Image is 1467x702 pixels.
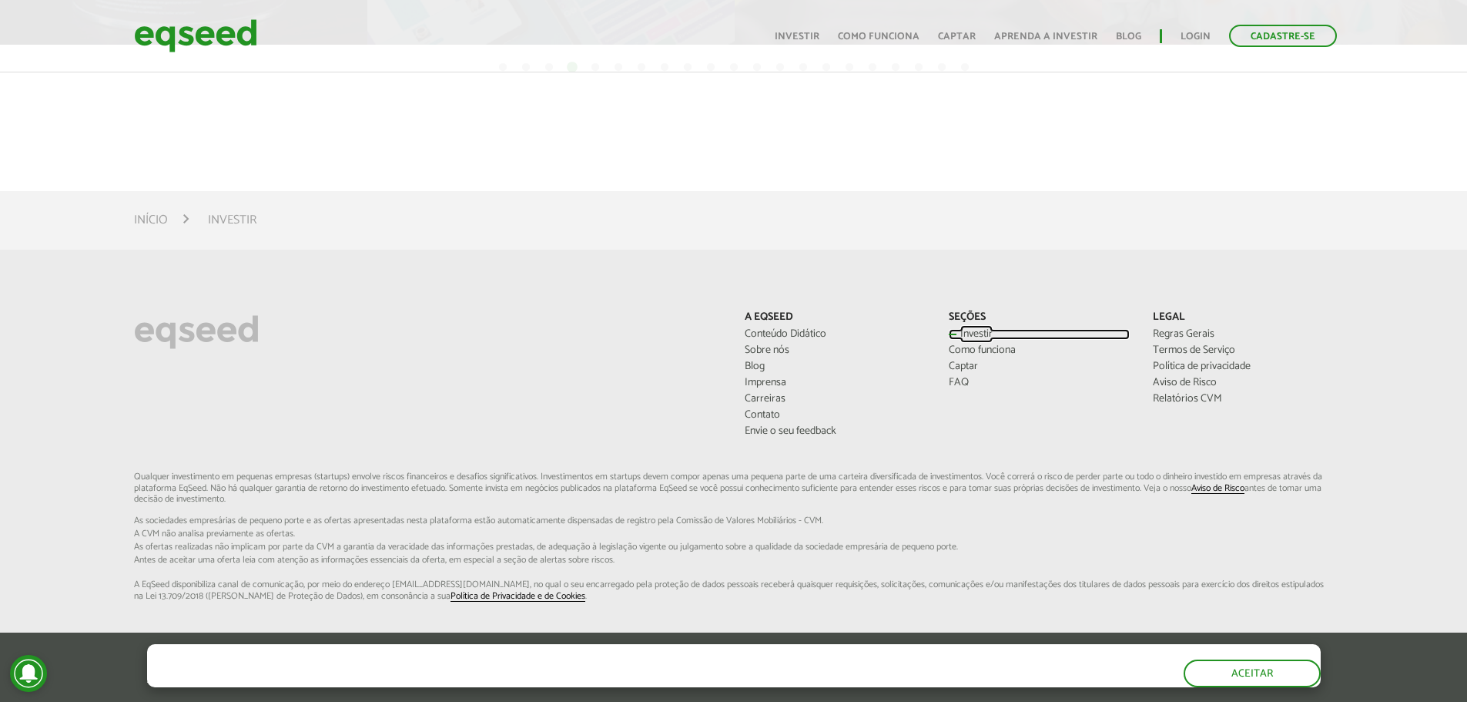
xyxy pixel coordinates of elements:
[938,32,976,42] a: Captar
[745,378,926,388] a: Imprensa
[949,361,1130,372] a: Captar
[745,311,926,324] p: A EqSeed
[745,361,926,372] a: Blog
[147,672,705,687] p: Ao clicar em "aceitar", você aceita nossa .
[208,210,256,230] li: Investir
[350,673,528,687] a: política de privacidade e de cookies
[838,32,919,42] a: Como funciona
[1191,484,1244,494] a: Aviso de Risco
[949,345,1130,356] a: Como funciona
[1153,378,1334,388] a: Aviso de Risco
[775,32,819,42] a: Investir
[1184,660,1321,687] button: Aceitar
[134,472,1334,602] p: Qualquer investimento em pequenas empresas (startups) envolve riscos financeiros e desafios signi...
[1153,361,1334,372] a: Política de privacidade
[134,15,257,56] img: EqSeed
[147,644,705,668] h5: O site da EqSeed utiliza cookies para melhorar sua navegação.
[949,311,1130,324] p: Seções
[134,542,1334,552] span: As ofertas realizadas não implicam por parte da CVM a garantia da veracidade das informações p...
[134,214,168,227] a: Início
[1116,32,1141,42] a: Blog
[134,516,1334,526] span: As sociedades empresárias de pequeno porte e as ofertas apresentadas nesta plataforma estão aut...
[1181,32,1211,42] a: Login
[1153,394,1334,405] a: Relatórios CVM
[949,329,1130,340] a: Investir
[745,345,926,356] a: Sobre nós
[134,556,1334,565] span: Antes de aceitar uma oferta leia com atenção as informações essenciais da oferta, em especial...
[134,311,259,353] img: EqSeed Logo
[134,529,1334,539] span: A CVM não analisa previamente as ofertas.
[1229,25,1337,47] a: Cadastre-se
[1153,345,1334,356] a: Termos de Serviço
[949,378,1130,388] a: FAQ
[1153,329,1334,340] a: Regras Gerais
[745,410,926,421] a: Contato
[994,32,1097,42] a: Aprenda a investir
[745,329,926,340] a: Conteúdo Didático
[745,426,926,437] a: Envie o seu feedback
[1153,311,1334,324] p: Legal
[745,394,926,405] a: Carreiras
[450,592,585,602] a: Política de Privacidade e de Cookies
